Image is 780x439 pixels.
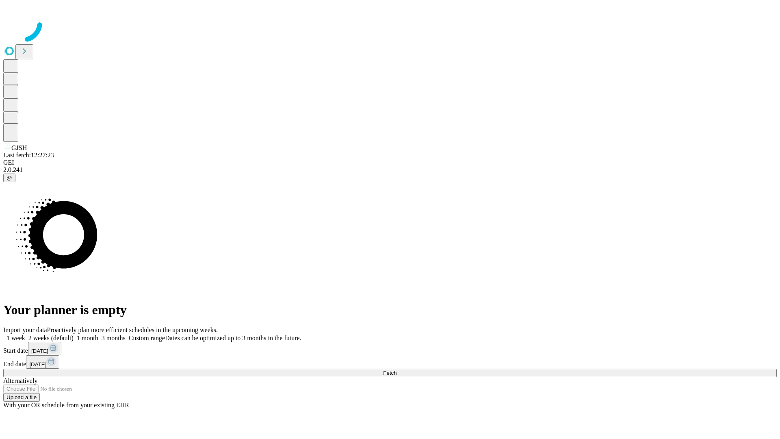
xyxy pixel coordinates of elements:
[29,361,46,367] span: [DATE]
[3,166,777,174] div: 2.0.241
[3,174,15,182] button: @
[28,335,74,341] span: 2 weeks (default)
[6,175,12,181] span: @
[3,302,777,317] h1: Your planner is empty
[26,355,59,369] button: [DATE]
[3,402,129,409] span: With your OR schedule from your existing EHR
[3,152,54,159] span: Last fetch: 12:27:23
[31,348,48,354] span: [DATE]
[3,369,777,377] button: Fetch
[383,370,396,376] span: Fetch
[3,377,37,384] span: Alternatively
[3,342,777,355] div: Start date
[47,326,218,333] span: Proactively plan more efficient schedules in the upcoming weeks.
[3,159,777,166] div: GEI
[3,355,777,369] div: End date
[102,335,126,341] span: 3 months
[129,335,165,341] span: Custom range
[6,335,25,341] span: 1 week
[165,335,301,341] span: Dates can be optimized up to 3 months in the future.
[3,393,40,402] button: Upload a file
[3,326,47,333] span: Import your data
[11,144,27,151] span: GJSH
[28,342,61,355] button: [DATE]
[77,335,98,341] span: 1 month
